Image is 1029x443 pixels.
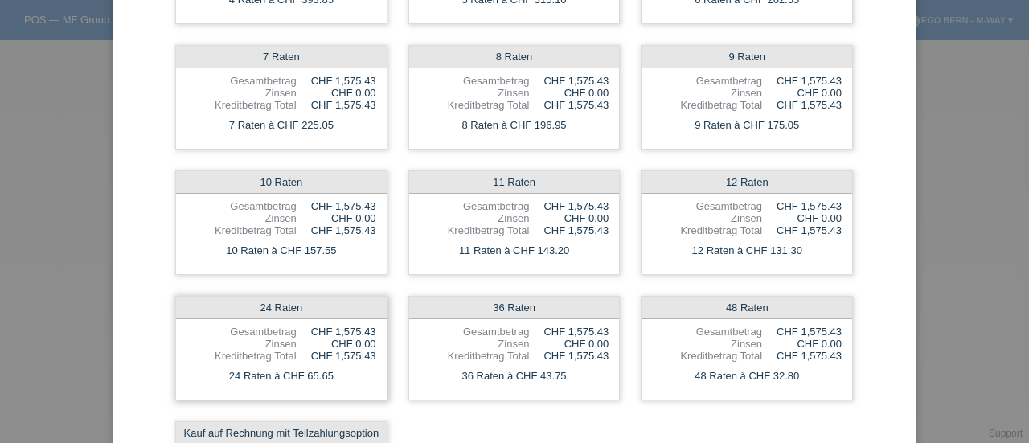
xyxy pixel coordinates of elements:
div: CHF 0.00 [297,338,376,350]
div: CHF 0.00 [762,212,842,224]
div: CHF 1,575.43 [297,200,376,212]
div: Gesamtbetrag [187,75,297,87]
div: Zinsen [652,87,762,99]
div: 12 Raten à CHF 131.30 [642,240,852,261]
div: Gesamtbetrag [420,200,530,212]
div: CHF 0.00 [297,87,376,99]
div: CHF 1,575.43 [762,326,842,338]
div: 11 Raten à CHF 143.20 [409,240,620,261]
div: 9 Raten à CHF 175.05 [642,115,852,136]
div: Gesamtbetrag [420,75,530,87]
div: Gesamtbetrag [652,326,762,338]
div: CHF 1,575.43 [297,75,376,87]
div: 24 Raten [176,297,387,319]
div: Kreditbetrag Total [420,224,530,236]
div: Gesamtbetrag [652,75,762,87]
div: CHF 1,575.43 [297,224,376,236]
div: Gesamtbetrag [187,326,297,338]
div: 8 Raten à CHF 196.95 [409,115,620,136]
div: Zinsen [187,87,297,99]
div: 9 Raten [642,46,852,68]
div: Zinsen [420,212,530,224]
div: CHF 1,575.43 [529,326,609,338]
div: Kreditbetrag Total [187,99,297,111]
div: CHF 1,575.43 [297,350,376,362]
div: Kreditbetrag Total [652,224,762,236]
div: CHF 0.00 [762,87,842,99]
div: 12 Raten [642,171,852,194]
div: 7 Raten à CHF 225.05 [176,115,387,136]
div: 10 Raten [176,171,387,194]
div: 8 Raten [409,46,620,68]
div: CHF 1,575.43 [762,75,842,87]
div: 24 Raten à CHF 65.65 [176,366,387,387]
div: CHF 0.00 [297,212,376,224]
div: 48 Raten [642,297,852,319]
div: CHF 1,575.43 [762,224,842,236]
div: Zinsen [652,212,762,224]
div: 7 Raten [176,46,387,68]
div: 48 Raten à CHF 32.80 [642,366,852,387]
div: Zinsen [187,338,297,350]
div: Gesamtbetrag [187,200,297,212]
div: CHF 1,575.43 [529,75,609,87]
div: CHF 1,575.43 [297,99,376,111]
div: Kreditbetrag Total [420,99,530,111]
div: CHF 1,575.43 [529,224,609,236]
div: Kreditbetrag Total [652,350,762,362]
div: Gesamtbetrag [420,326,530,338]
div: CHF 1,575.43 [529,99,609,111]
div: 10 Raten à CHF 157.55 [176,240,387,261]
div: CHF 1,575.43 [762,350,842,362]
div: Kreditbetrag Total [187,350,297,362]
div: CHF 1,575.43 [762,200,842,212]
div: Zinsen [187,212,297,224]
div: CHF 1,575.43 [529,350,609,362]
div: CHF 1,575.43 [529,200,609,212]
div: Zinsen [420,87,530,99]
div: CHF 0.00 [762,338,842,350]
div: 11 Raten [409,171,620,194]
div: CHF 1,575.43 [762,99,842,111]
div: Zinsen [420,338,530,350]
div: 36 Raten à CHF 43.75 [409,366,620,387]
div: Zinsen [652,338,762,350]
div: CHF 0.00 [529,338,609,350]
div: CHF 0.00 [529,87,609,99]
div: Gesamtbetrag [652,200,762,212]
div: CHF 1,575.43 [297,326,376,338]
div: 36 Raten [409,297,620,319]
div: CHF 0.00 [529,212,609,224]
div: Kreditbetrag Total [187,224,297,236]
div: Kreditbetrag Total [420,350,530,362]
div: Kreditbetrag Total [652,99,762,111]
